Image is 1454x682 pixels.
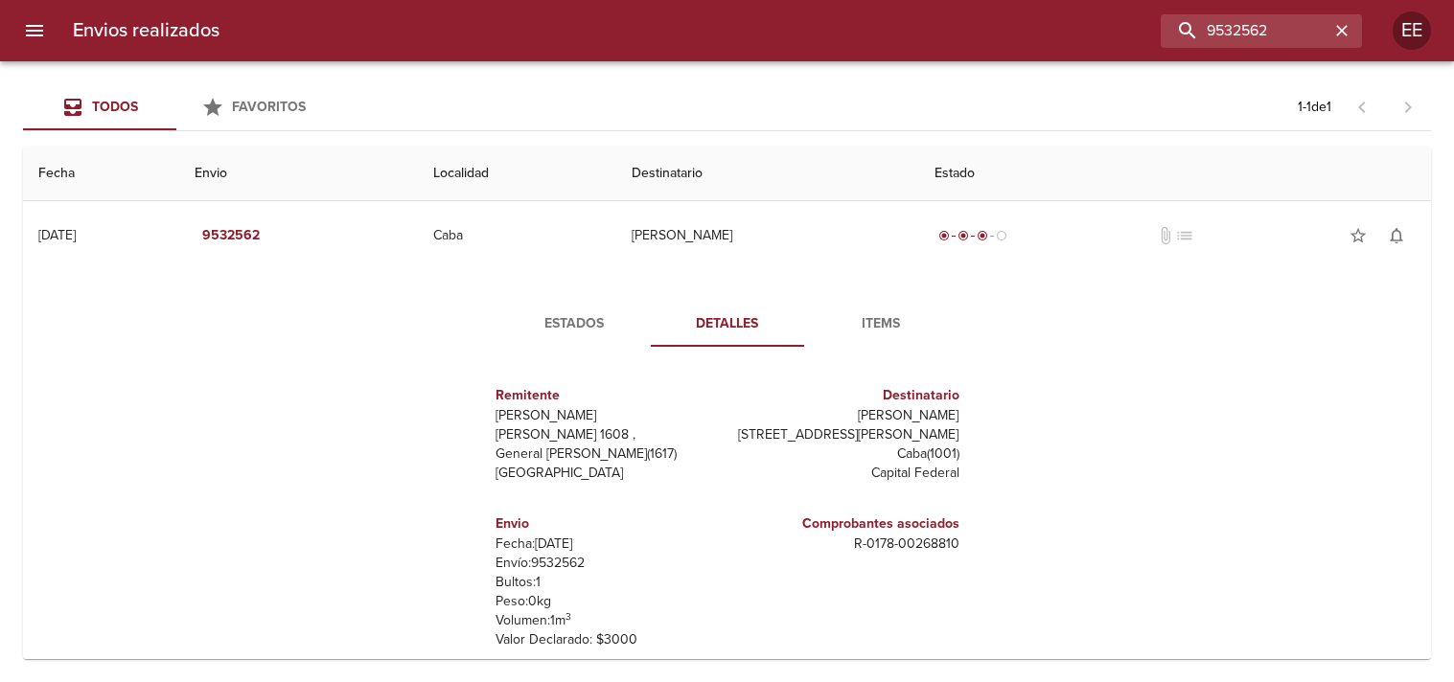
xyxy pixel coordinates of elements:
[735,425,959,444] p: [STREET_ADDRESS][PERSON_NAME]
[496,630,720,649] p: Valor Declarado: $ 3000
[1339,216,1377,255] button: Agregar a favoritos
[509,312,639,336] span: Estados
[202,224,260,248] em: 9532562
[1175,226,1194,245] span: No tiene pedido asociado
[12,8,58,54] button: menu
[38,227,76,243] div: [DATE]
[816,312,946,336] span: Items
[496,385,720,406] h6: Remitente
[496,554,720,573] p: Envío: 9532562
[496,592,720,611] p: Peso: 0 kg
[496,425,720,444] p: [PERSON_NAME] 1608 ,
[1377,216,1416,255] button: Activar notificaciones
[735,513,959,534] h6: Comprobantes asociados
[496,464,720,483] p: [GEOGRAPHIC_DATA]
[195,218,267,254] button: 9532562
[23,147,179,201] th: Fecha
[418,147,616,201] th: Localidad
[1393,11,1431,50] div: EE
[735,406,959,425] p: [PERSON_NAME]
[1385,84,1431,130] span: Pagina siguiente
[1161,14,1329,48] input: buscar
[179,147,417,201] th: Envio
[662,312,793,336] span: Detalles
[1298,98,1331,117] p: 1 - 1 de 1
[1393,11,1431,50] div: Abrir información de usuario
[958,230,969,241] span: radio_button_checked
[935,226,1011,245] div: En viaje
[565,610,571,623] sup: 3
[919,147,1431,201] th: Estado
[73,15,219,46] h6: Envios realizados
[1156,226,1175,245] span: No tiene documentos adjuntos
[735,385,959,406] h6: Destinatario
[1349,226,1368,245] span: star_border
[996,230,1007,241] span: radio_button_unchecked
[616,201,920,270] td: [PERSON_NAME]
[496,534,720,554] p: Fecha: [DATE]
[616,147,920,201] th: Destinatario
[496,406,720,425] p: [PERSON_NAME]
[496,513,720,534] h6: Envio
[418,201,616,270] td: Caba
[232,99,306,115] span: Favoritos
[735,534,959,554] p: R - 0178 - 00268810
[497,301,958,347] div: Tabs detalle de guia
[977,230,988,241] span: radio_button_checked
[496,444,720,464] p: General [PERSON_NAME] ( 1617 )
[496,573,720,592] p: Bultos: 1
[1339,97,1385,116] span: Pagina anterior
[735,444,959,464] p: Caba ( 1001 )
[1387,226,1406,245] span: notifications_none
[735,464,959,483] p: Capital Federal
[23,84,330,130] div: Tabs Envios
[92,99,138,115] span: Todos
[496,611,720,630] p: Volumen: 1 m
[938,230,950,241] span: radio_button_checked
